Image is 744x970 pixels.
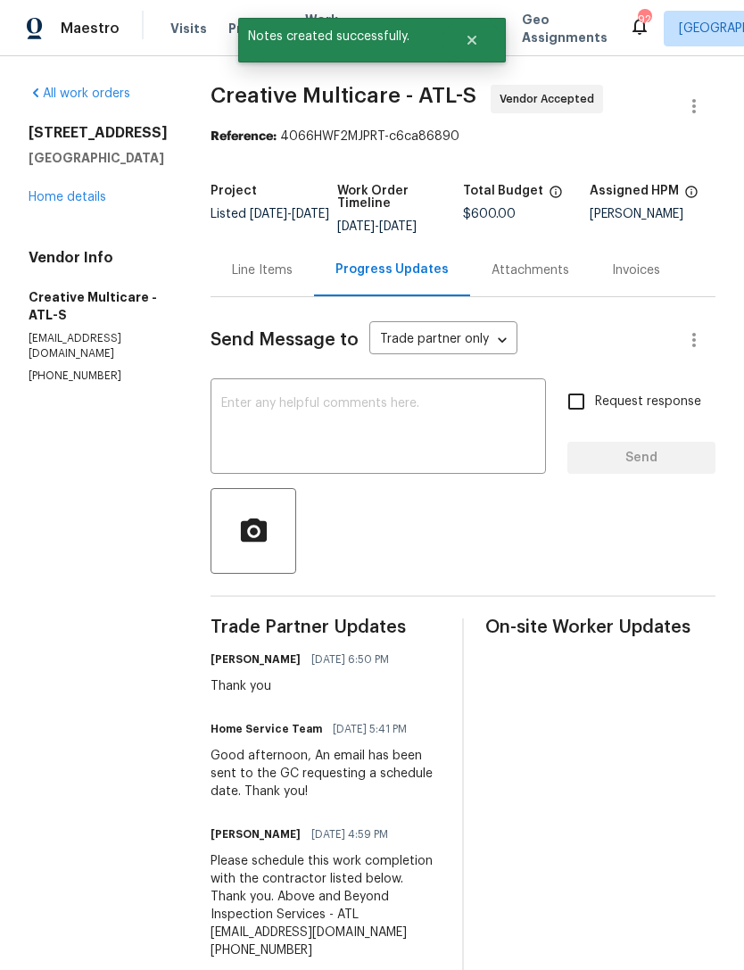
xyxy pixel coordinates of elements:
span: Trade Partner Updates [211,618,441,636]
span: Listed [211,208,329,220]
div: 4066HWF2MJPRT-c6ca86890 [211,128,715,145]
span: - [250,208,329,220]
span: [DATE] 4:59 PM [311,825,388,843]
span: Send Message to [211,331,359,349]
span: Visits [170,20,207,37]
h5: Work Order Timeline [337,185,464,210]
div: Good afternoon, An email has been sent to the GC requesting a schedule date. Thank you! [211,747,441,800]
span: Notes created successfully. [238,18,442,55]
span: - [337,220,417,233]
h4: Vendor Info [29,249,168,267]
span: Work Orders [305,11,351,46]
h5: [GEOGRAPHIC_DATA] [29,149,168,167]
span: The total cost of line items that have been proposed by Opendoor. This sum includes line items th... [549,185,563,208]
a: All work orders [29,87,130,100]
span: Vendor Accepted [500,90,601,108]
span: Creative Multicare - ATL-S [211,85,476,106]
div: [PERSON_NAME] [590,208,716,220]
div: Please schedule this work completion with the contractor listed below. Thank you. Above and Beyon... [211,852,441,959]
div: Invoices [612,261,660,279]
h6: Home Service Team [211,720,322,738]
div: Trade partner only [369,326,517,355]
h6: [PERSON_NAME] [211,651,301,668]
span: [DATE] [250,208,287,220]
span: The hpm assigned to this work order. [684,185,699,208]
button: Close [442,22,501,58]
div: Attachments [492,261,569,279]
span: [DATE] 5:41 PM [333,720,407,738]
h6: [PERSON_NAME] [211,825,301,843]
div: 92 [638,11,650,29]
div: Thank you [211,677,400,695]
b: Reference: [211,130,277,143]
h5: Creative Multicare - ATL-S [29,288,168,324]
span: Request response [595,393,701,411]
a: Home details [29,191,106,203]
span: [DATE] [337,220,375,233]
span: [DATE] [379,220,417,233]
span: Maestro [61,20,120,37]
span: $600.00 [463,208,516,220]
span: Geo Assignments [522,11,608,46]
span: On-site Worker Updates [485,618,715,636]
p: [PHONE_NUMBER] [29,369,168,384]
span: [DATE] [292,208,329,220]
h5: Project [211,185,257,197]
p: [EMAIL_ADDRESS][DOMAIN_NAME] [29,331,168,361]
span: [DATE] 6:50 PM [311,651,389,668]
div: Line Items [232,261,293,279]
div: Progress Updates [335,261,449,278]
h5: Total Budget [463,185,543,197]
h2: [STREET_ADDRESS] [29,124,168,142]
h5: Assigned HPM [590,185,679,197]
span: Projects [228,20,284,37]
